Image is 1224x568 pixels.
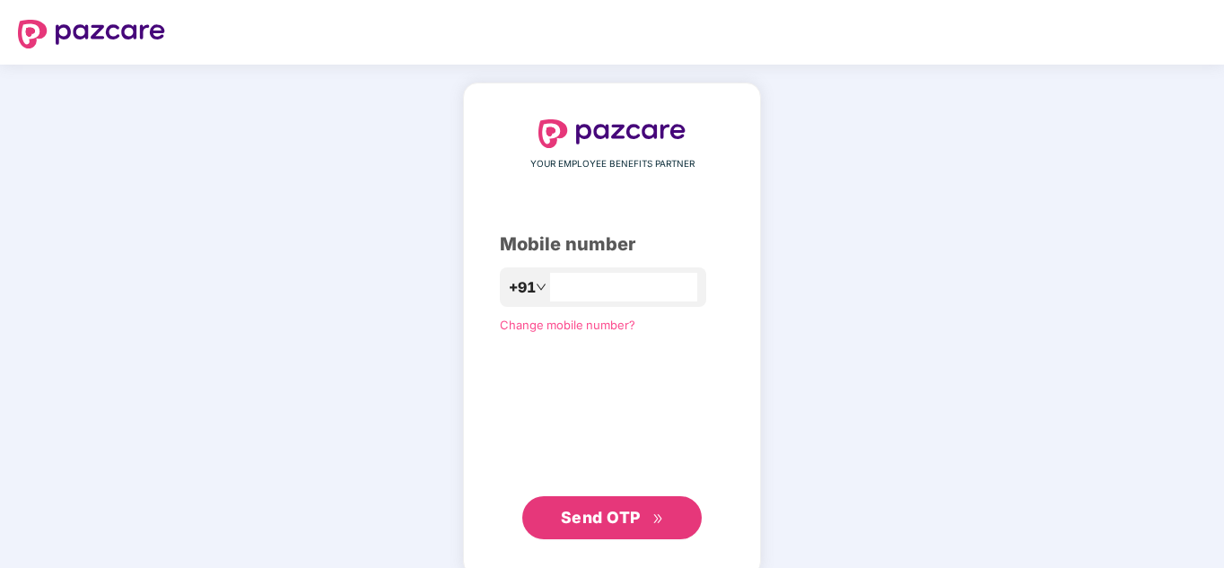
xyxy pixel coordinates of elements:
div: Mobile number [500,231,724,258]
a: Change mobile number? [500,318,635,332]
span: YOUR EMPLOYEE BENEFITS PARTNER [530,157,695,171]
span: down [536,282,546,293]
span: +91 [509,276,536,299]
img: logo [538,119,686,148]
span: Send OTP [561,508,641,527]
button: Send OTPdouble-right [522,496,702,539]
span: double-right [652,513,664,525]
img: logo [18,20,165,48]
